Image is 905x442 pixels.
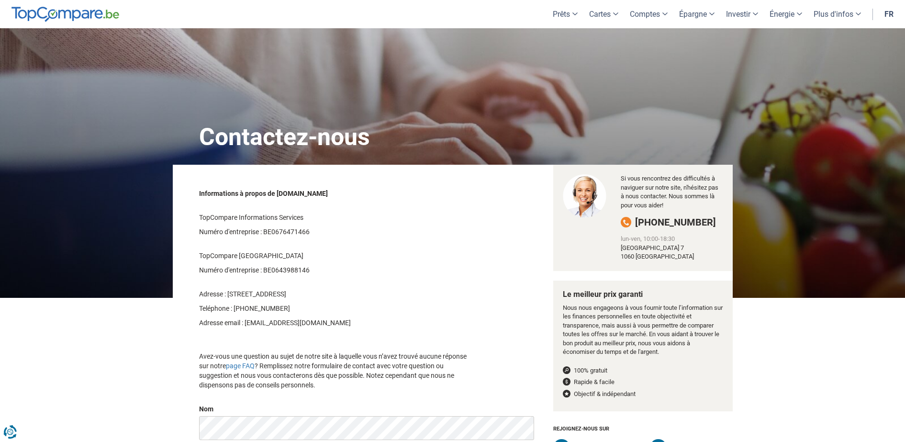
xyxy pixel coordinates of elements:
[563,174,607,218] img: We are happy to speak to you
[563,290,723,299] h4: Le meilleur prix garanti
[11,7,119,22] img: TopCompare
[226,362,255,370] a: page FAQ
[635,216,716,228] span: [PHONE_NUMBER]
[621,235,723,244] div: lun-ven, 10:00-18:30
[621,174,723,210] p: Si vous rencontrez des difficultés à naviguer sur notre site, n'hésitez pas à nous contacter. Nou...
[621,244,723,261] div: [GEOGRAPHIC_DATA] 7 1060 [GEOGRAPHIC_DATA]
[199,265,476,275] p: Numéro d'entreprise : BE0643988146
[199,251,476,261] p: TopCompare [GEOGRAPHIC_DATA]
[180,100,726,165] h1: Contactez-nous
[199,227,476,237] p: Numéro d'entreprise : BE0676471466
[199,213,476,222] p: TopCompare Informations Services
[563,366,723,375] li: 100% gratuit
[199,318,476,328] p: Adresse email : [EMAIL_ADDRESS][DOMAIN_NAME]
[553,421,733,434] h5: Rejoignez-nous sur
[199,351,476,390] p: Avez-vous une question au sujet de notre site à laquelle vous n’avez trouvé aucune réponse sur no...
[199,404,213,414] label: Nom
[199,289,476,299] p: Adresse : [STREET_ADDRESS]
[563,304,723,357] p: Nous nous engageons à vous fournir toute l’information sur les finances personnelles en toute obj...
[563,378,723,387] li: Rapide & facile
[199,304,476,313] p: Teléphone : [PHONE_NUMBER]
[563,390,723,399] li: Objectif & indépendant
[199,190,328,197] strong: Informations à propos de [DOMAIN_NAME]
